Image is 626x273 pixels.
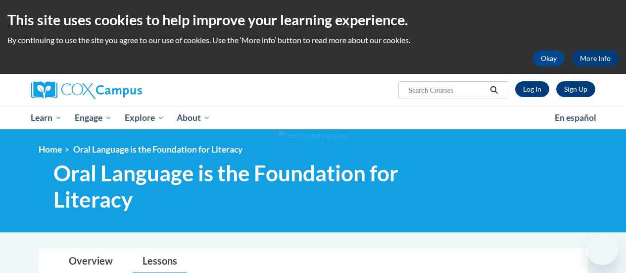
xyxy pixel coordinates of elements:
[125,112,164,124] span: Explore
[548,108,603,128] a: En español
[278,130,348,141] img: Section background
[515,81,549,97] a: Log In
[572,51,619,66] a: More Info
[556,81,595,97] a: Register
[7,35,619,46] p: By continuing to use the site you agree to our use of cookies. Use the ‘More info’ button to read...
[586,233,618,265] iframe: Button to launch messaging window
[170,107,217,129] a: About
[407,84,486,96] input: Search Courses
[53,160,462,213] span: Oral Language is the Foundation for Literacy
[486,84,501,96] button: Search
[68,107,118,129] a: Engage
[39,144,62,155] a: Home
[118,107,171,129] a: Explore
[24,107,603,129] div: Main menu
[7,10,619,30] h2: This site uses cookies to help improve your learning experience.
[25,107,69,129] a: Learn
[73,144,242,155] span: Oral Language is the Foundation for Literacy
[177,112,210,124] span: About
[31,112,62,124] span: Learn
[533,51,565,66] button: Okay
[555,112,596,123] span: En español
[75,112,112,124] span: Engage
[31,81,209,99] a: Cox Campus
[31,81,142,99] img: Cox Campus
